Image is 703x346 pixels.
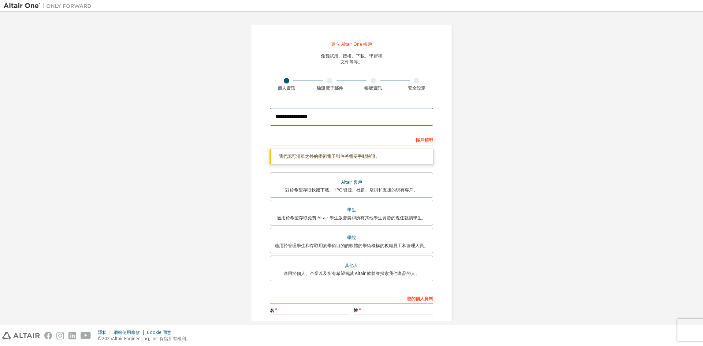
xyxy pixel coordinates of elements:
[347,207,356,213] font: 學生
[81,332,91,339] img: youtube.svg
[102,335,112,342] font: 2025
[4,2,95,10] img: 牽牛星一號
[56,332,64,339] img: instagram.svg
[277,215,426,221] font: 適用於希望存取免費 Altair 學生版套裝和所有其他學生資源的現任就讀學生。
[275,242,428,249] font: 適用於管理學生和存取用於學術目的的軟體的學術機構的教職員工和管理人員。
[341,59,362,65] font: 文件等等。
[98,329,107,335] font: 隱私
[270,307,274,313] font: 名
[147,329,171,335] font: Cookie 同意
[278,85,295,91] font: 個人資訊
[364,85,382,91] font: 帳號資訊
[331,41,372,47] font: 建立 Altair One 帳戶
[114,329,140,335] font: 網站使用條款
[354,307,358,313] font: 姓
[321,53,382,59] font: 免費試用、授權、下載、學習和
[285,187,418,193] font: 對於希望存取軟體下載、HPC 資源、社群、培訓和支援的現有客戶。
[407,295,433,302] font: 您的個人資料
[112,335,190,342] font: Altair Engineering, Inc. 保留所有權利。
[283,270,420,276] font: 適用於個人、企業以及所有希望嘗試 Altair 軟體並探索我們產品的人。
[279,153,380,159] font: 我們認可清單之外的學術電子郵件將需要手動驗證。
[68,332,76,339] img: linkedin.svg
[347,234,356,241] font: 學院
[2,332,40,339] img: altair_logo.svg
[408,85,425,91] font: 安全設定
[416,137,433,143] font: 帳戶類型
[98,335,102,342] font: ©
[345,262,358,268] font: 其他人
[341,179,362,185] font: Altair 客戶
[44,332,52,339] img: facebook.svg
[317,85,343,91] font: 驗證電子郵件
